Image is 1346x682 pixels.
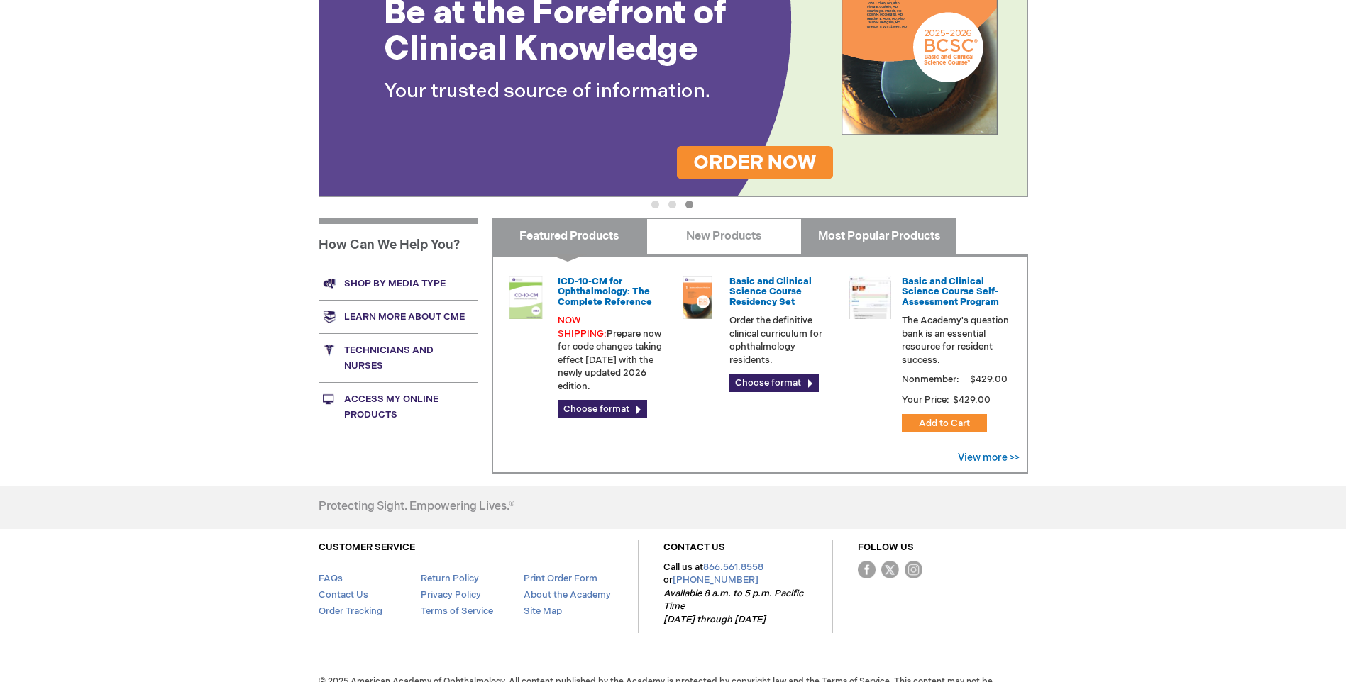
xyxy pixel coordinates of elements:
[905,561,922,578] img: instagram
[902,276,999,308] a: Basic and Clinical Science Course Self-Assessment Program
[421,605,493,617] a: Terms of Service
[729,276,812,308] a: Basic and Clinical Science Course Residency Set
[558,400,647,418] a: Choose format
[558,315,607,340] font: NOW SHIPPING:
[319,501,514,513] h4: Protecting Sight. Empowering Lives.®
[504,276,547,319] img: 0120008u_42.png
[663,561,807,627] p: Call us at or
[663,542,725,553] a: CONTACT US
[319,605,382,617] a: Order Tracking
[319,333,478,382] a: Technicians and nurses
[319,300,478,333] a: Learn more about CME
[319,542,415,553] a: CUSTOMER SERVICE
[524,573,597,584] a: Print Order Form
[524,605,562,617] a: Site Map
[676,276,719,319] img: 02850963u_47.png
[858,561,876,578] img: Facebook
[958,452,1020,464] a: View more >>
[902,414,987,432] button: Add to Cart
[319,589,368,600] a: Contact Us
[849,276,891,319] img: bcscself_20.jpg
[558,276,652,308] a: ICD-10-CM for Ophthalmology: The Complete Reference
[881,561,899,578] img: Twitter
[919,418,970,429] span: Add to Cart
[646,218,802,254] a: New Products
[319,382,478,431] a: Access My Online Products
[492,218,647,254] a: Featured Products
[319,218,478,267] h1: How Can We Help You?
[902,394,949,406] strong: Your Price:
[858,542,914,553] a: FOLLOW US
[729,314,837,367] p: Order the definitive clinical curriculum for ophthalmology residents.
[951,394,993,406] span: $429.00
[524,589,611,600] a: About the Academy
[651,201,659,208] button: 1 of 3
[421,573,479,584] a: Return Policy
[801,218,956,254] a: Most Popular Products
[421,589,481,600] a: Privacy Policy
[968,374,1010,385] span: $429.00
[558,314,666,393] p: Prepare now for code changes taking effect [DATE] with the newly updated 2026 edition.
[729,374,819,392] a: Choose format
[902,314,1010,367] p: The Academy's question bank is an essential resource for resident success.
[673,574,758,586] a: [PHONE_NUMBER]
[703,561,763,573] a: 866.561.8558
[319,267,478,300] a: Shop by media type
[902,371,959,388] strong: Nonmember:
[668,201,676,208] button: 2 of 3
[663,588,803,625] em: Available 8 a.m. to 5 p.m. Pacific Time [DATE] through [DATE]
[685,201,693,208] button: 3 of 3
[319,573,343,584] a: FAQs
